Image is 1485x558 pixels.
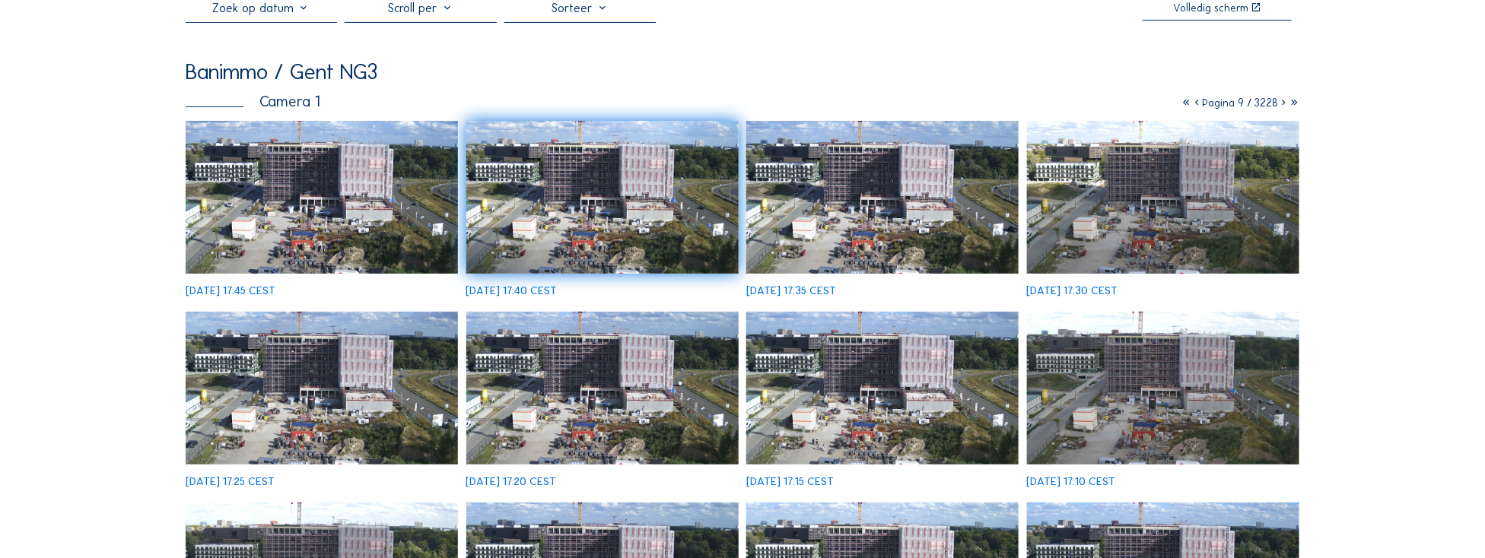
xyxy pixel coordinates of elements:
div: [DATE] 17:10 CEST [1027,476,1116,487]
div: Banimmo / Gent NG3 [186,62,378,84]
div: [DATE] 17:20 CEST [466,476,557,487]
img: image_52925604 [746,121,1019,274]
img: image_52925009 [746,312,1019,465]
input: Zoek op datum 󰅀 [186,1,337,15]
div: Volledig scherm [1173,2,1248,13]
div: [DATE] 17:30 CEST [1027,285,1118,296]
img: image_52925669 [466,121,739,274]
div: [DATE] 17:35 CEST [746,285,836,296]
div: Camera 1 [186,94,321,109]
img: image_52925442 [1027,121,1299,274]
div: [DATE] 17:45 CEST [186,285,275,296]
span: Pagina 9 / 3228 [1202,96,1278,109]
div: [DATE] 17:15 CEST [746,476,834,487]
img: image_52925153 [466,312,739,465]
img: image_52925808 [186,121,458,274]
div: [DATE] 17:25 CEST [186,476,275,487]
img: image_52924872 [1027,312,1299,465]
img: image_52925296 [186,312,458,465]
div: [DATE] 17:40 CEST [466,285,558,296]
